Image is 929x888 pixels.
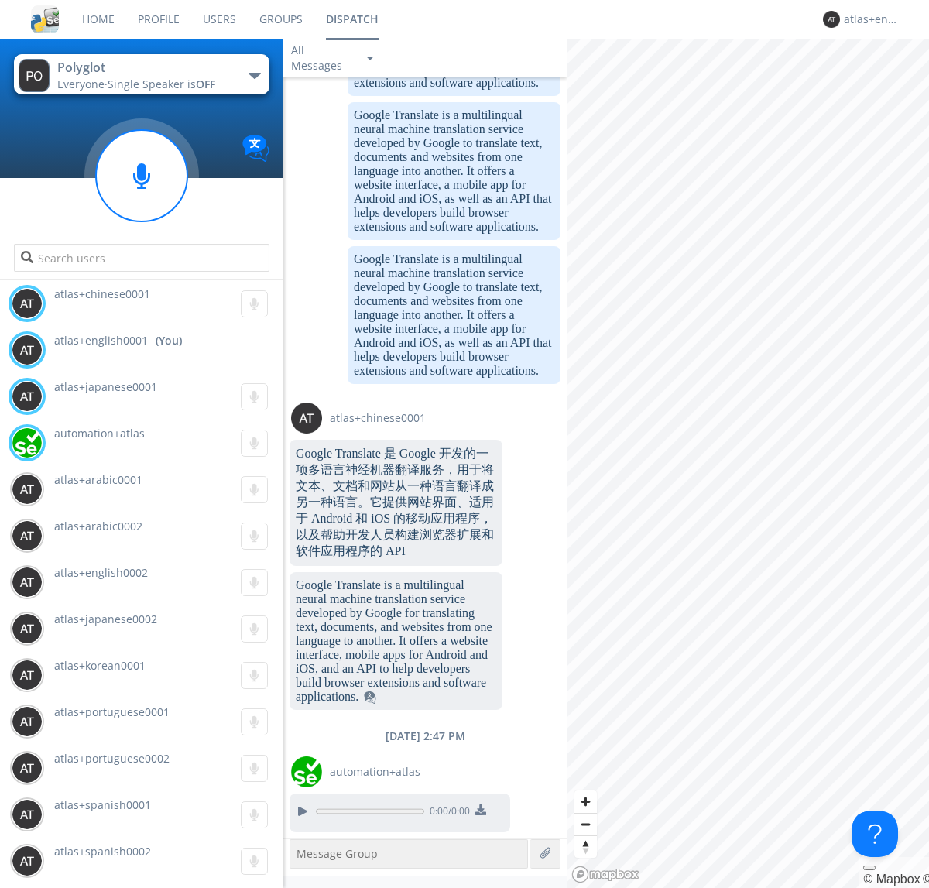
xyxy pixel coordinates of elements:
button: Toggle attribution [863,866,876,870]
span: atlas+english0002 [54,565,148,580]
span: 0:00 / 0:00 [424,804,470,821]
img: 373638.png [12,799,43,830]
img: translated-message [364,691,376,704]
dc-p: Google Translate is a multilingual neural machine translation service developed by Google for tra... [296,578,496,704]
div: All Messages [291,43,353,74]
div: (You) [156,333,182,348]
img: 373638.png [12,567,43,598]
dc-p: Google Translate is a multilingual neural machine translation service developed by Google to tran... [354,252,554,378]
img: 373638.png [19,59,50,92]
input: Search users [14,244,269,272]
img: 373638.png [12,381,43,412]
span: atlas+portuguese0002 [54,751,170,766]
img: d2d01cd9b4174d08988066c6d424eccd [291,756,322,787]
span: Zoom out [574,814,597,835]
a: Mapbox [863,873,920,886]
dc-p: Google Translate 是 Google 开发的一项多语言神经机器翻译服务，用于将文本、文档和网站从一种语言翻译成另一种语言。它提供网站界面、适用于 Android 和 iOS 的移动... [296,446,496,560]
span: Reset bearing to north [574,836,597,858]
span: atlas+arabic0001 [54,472,142,487]
img: 373638.png [12,334,43,365]
img: d2d01cd9b4174d08988066c6d424eccd [12,427,43,458]
span: atlas+chinese0001 [54,286,150,301]
span: atlas+japanese0002 [54,612,157,626]
div: [DATE] 2:47 PM [283,729,567,744]
img: 373638.png [12,520,43,551]
img: 373638.png [291,403,322,434]
span: automation+atlas [54,426,145,441]
span: OFF [196,77,215,91]
button: Reset bearing to north [574,835,597,858]
img: 373638.png [12,474,43,505]
span: automation+atlas [330,764,420,780]
button: Zoom in [574,790,597,813]
img: 373638.png [12,288,43,319]
img: 373638.png [823,11,840,28]
span: Single Speaker is [108,77,215,91]
span: atlas+spanish0001 [54,797,151,812]
button: Zoom out [574,813,597,835]
span: atlas+portuguese0001 [54,705,170,719]
a: Mapbox logo [571,866,639,883]
div: Everyone · [57,77,231,92]
img: cddb5a64eb264b2086981ab96f4c1ba7 [31,5,59,33]
dc-p: Google Translate is a multilingual neural machine translation service developed by Google to tran... [354,108,554,234]
img: 373638.png [12,706,43,737]
img: download media button [475,804,486,815]
img: caret-down-sm.svg [367,57,373,60]
img: 373638.png [12,845,43,876]
span: atlas+korean0001 [54,658,146,673]
span: atlas+chinese0001 [330,410,426,426]
img: Translation enabled [242,135,269,162]
button: PolyglotEveryone·Single Speaker isOFF [14,54,269,94]
span: atlas+english0001 [54,333,148,348]
img: 373638.png [12,660,43,691]
span: atlas+japanese0001 [54,379,157,394]
img: 373638.png [12,613,43,644]
span: This is a translated message [364,690,376,703]
div: Polyglot [57,59,231,77]
span: atlas+arabic0002 [54,519,142,533]
img: 373638.png [12,753,43,783]
span: atlas+spanish0002 [54,844,151,859]
div: atlas+english0001 [844,12,902,27]
iframe: Toggle Customer Support [852,811,898,857]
